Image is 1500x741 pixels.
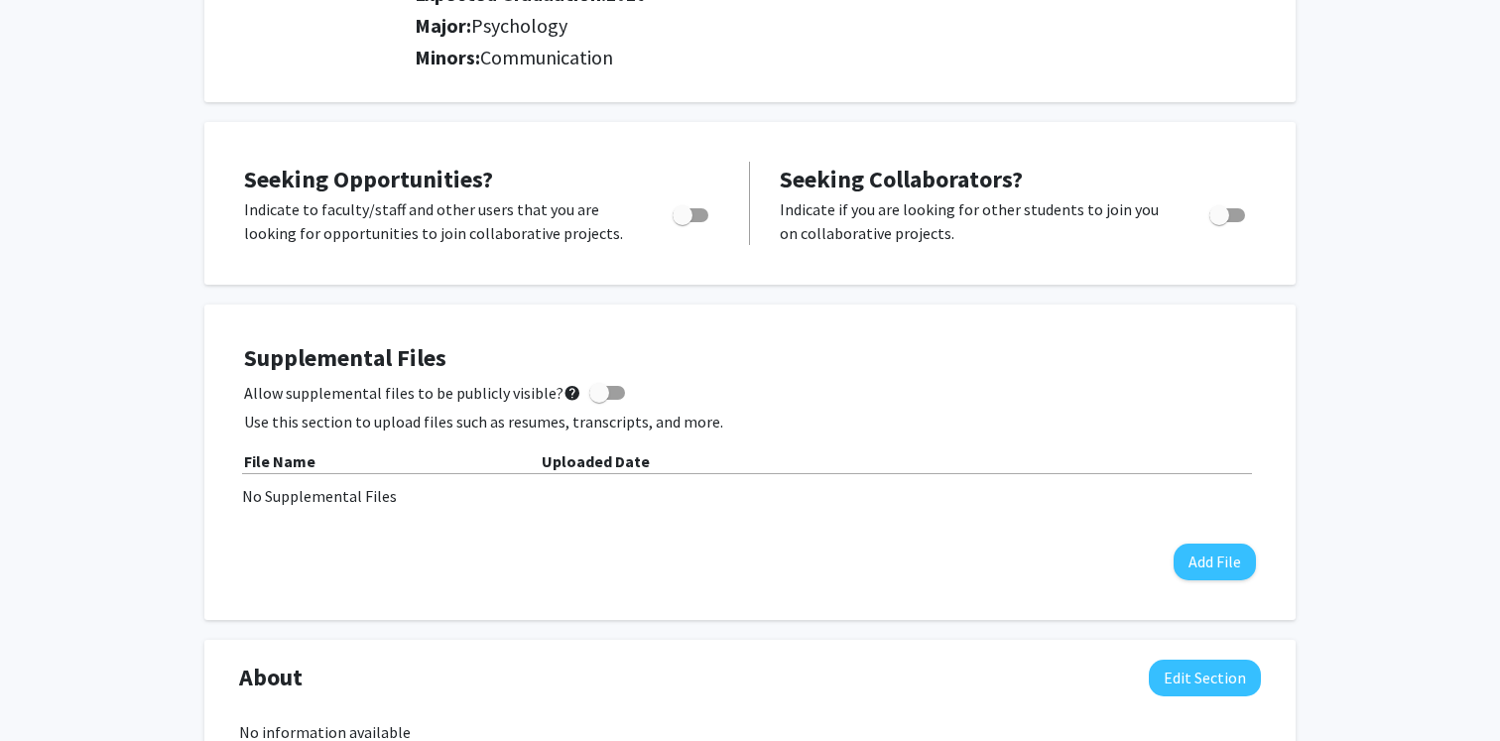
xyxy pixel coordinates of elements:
button: Add File [1174,544,1256,580]
p: Indicate if you are looking for other students to join you on collaborative projects. [780,197,1172,245]
h2: Minors: [415,46,1261,69]
b: Uploaded Date [542,451,650,471]
h4: Supplemental Files [244,344,1256,373]
div: Toggle [1201,197,1256,227]
p: Indicate to faculty/staff and other users that you are looking for opportunities to join collabor... [244,197,635,245]
span: Seeking Opportunities? [244,164,493,194]
div: Toggle [665,197,719,227]
span: Communication [480,45,613,69]
span: Psychology [471,13,567,38]
div: No Supplemental Files [242,484,1258,508]
span: About [239,660,303,695]
mat-icon: help [563,381,581,405]
iframe: Chat [15,652,84,726]
h2: Major: [415,14,1261,38]
p: Use this section to upload files such as resumes, transcripts, and more. [244,410,1256,433]
span: Seeking Collaborators? [780,164,1023,194]
button: Edit About [1149,660,1261,696]
b: File Name [244,451,315,471]
span: Allow supplemental files to be publicly visible? [244,381,581,405]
